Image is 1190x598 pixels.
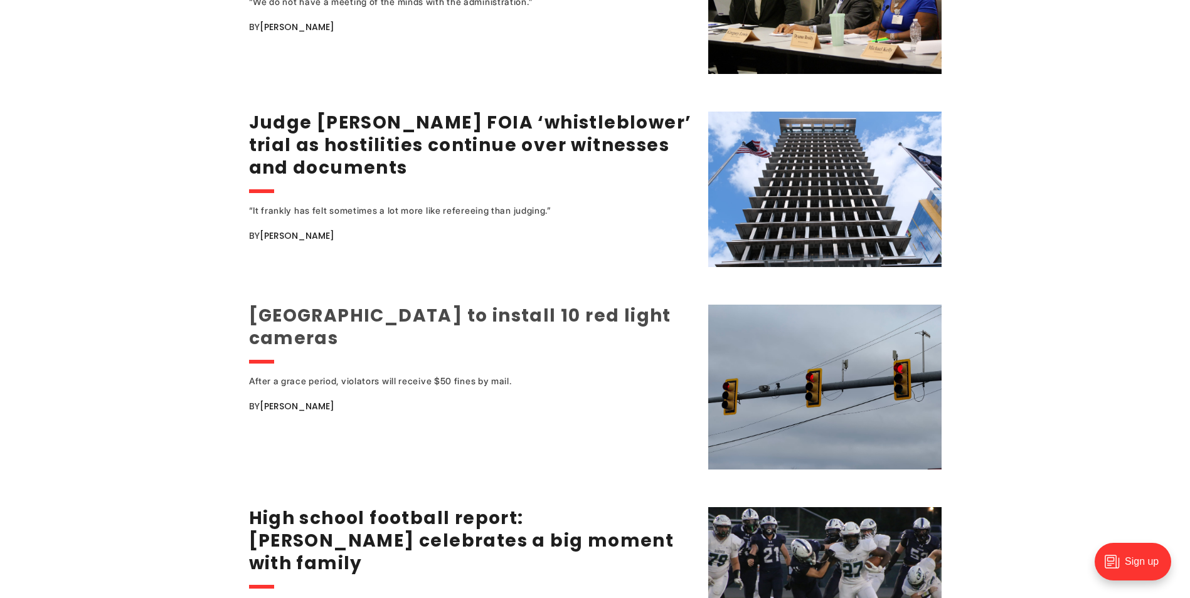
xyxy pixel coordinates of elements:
[249,399,693,414] div: By
[249,303,671,350] a: [GEOGRAPHIC_DATA] to install 10 red light cameras
[260,21,334,33] a: [PERSON_NAME]
[249,203,657,218] div: “It frankly has felt sometimes a lot more like refereeing than judging.”
[249,19,693,34] div: By
[260,229,334,242] a: [PERSON_NAME]
[249,374,657,389] div: After a grace period, violators will receive $50 fines by mail.
[249,506,674,575] a: High school football report: [PERSON_NAME] celebrates a big moment with family
[249,228,693,243] div: By
[1084,537,1190,598] iframe: portal-trigger
[260,400,334,412] a: [PERSON_NAME]
[249,110,692,180] a: Judge [PERSON_NAME] FOIA ‘whistleblower’ trial as hostilities continue over witnesses and documents
[708,112,942,267] img: Judge postpones FOIA ‘whistleblower’ trial as hostilities continue over witnesses and documents
[708,305,942,470] img: Richmond to install 10 red light cameras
